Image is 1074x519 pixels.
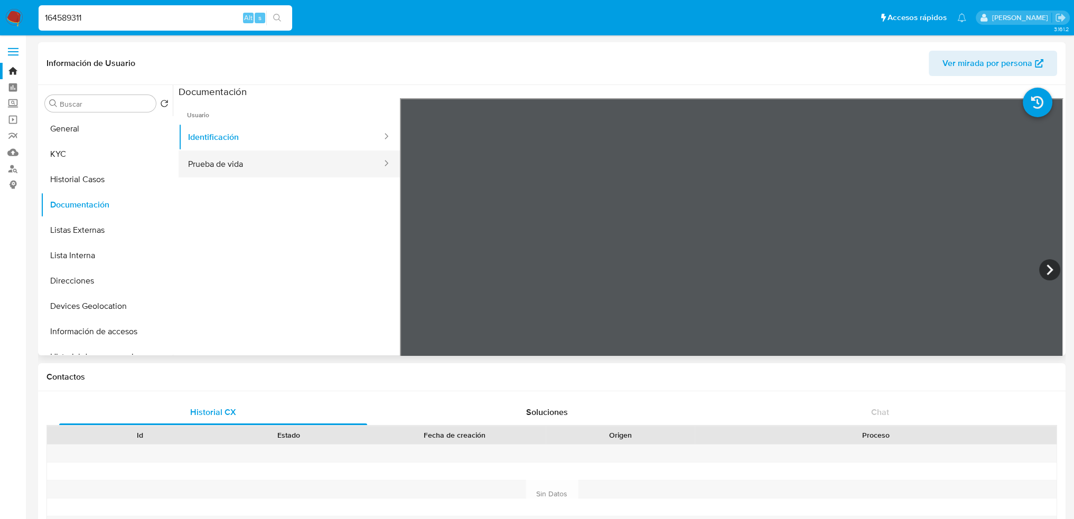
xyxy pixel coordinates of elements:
[41,294,173,319] button: Devices Geolocation
[46,372,1057,382] h1: Contactos
[41,141,173,167] button: KYC
[190,406,236,418] span: Historial CX
[41,344,173,370] button: Historial de conversaciones
[871,406,889,418] span: Chat
[49,99,58,108] button: Buscar
[553,430,687,440] div: Origen
[39,11,292,25] input: Buscar usuario o caso...
[41,319,173,344] button: Información de accesos
[160,99,169,111] button: Volver al orden por defecto
[992,13,1051,23] p: loui.hernandezrodriguez@mercadolibre.com.mx
[41,116,173,141] button: General
[222,430,356,440] div: Estado
[266,11,288,25] button: search-icon
[41,192,173,218] button: Documentación
[957,13,966,22] a: Notificaciones
[41,268,173,294] button: Direcciones
[244,13,253,23] span: Alt
[888,12,947,23] span: Accesos rápidos
[929,51,1057,76] button: Ver mirada por persona
[1055,12,1066,23] a: Salir
[46,58,135,69] h1: Información de Usuario
[942,51,1032,76] span: Ver mirada por persona
[73,430,207,440] div: Id
[41,218,173,243] button: Listas Externas
[60,99,152,109] input: Buscar
[371,430,538,440] div: Fecha de creación
[41,167,173,192] button: Historial Casos
[258,13,262,23] span: s
[526,406,567,418] span: Soluciones
[41,243,173,268] button: Lista Interna
[702,430,1049,440] div: Proceso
